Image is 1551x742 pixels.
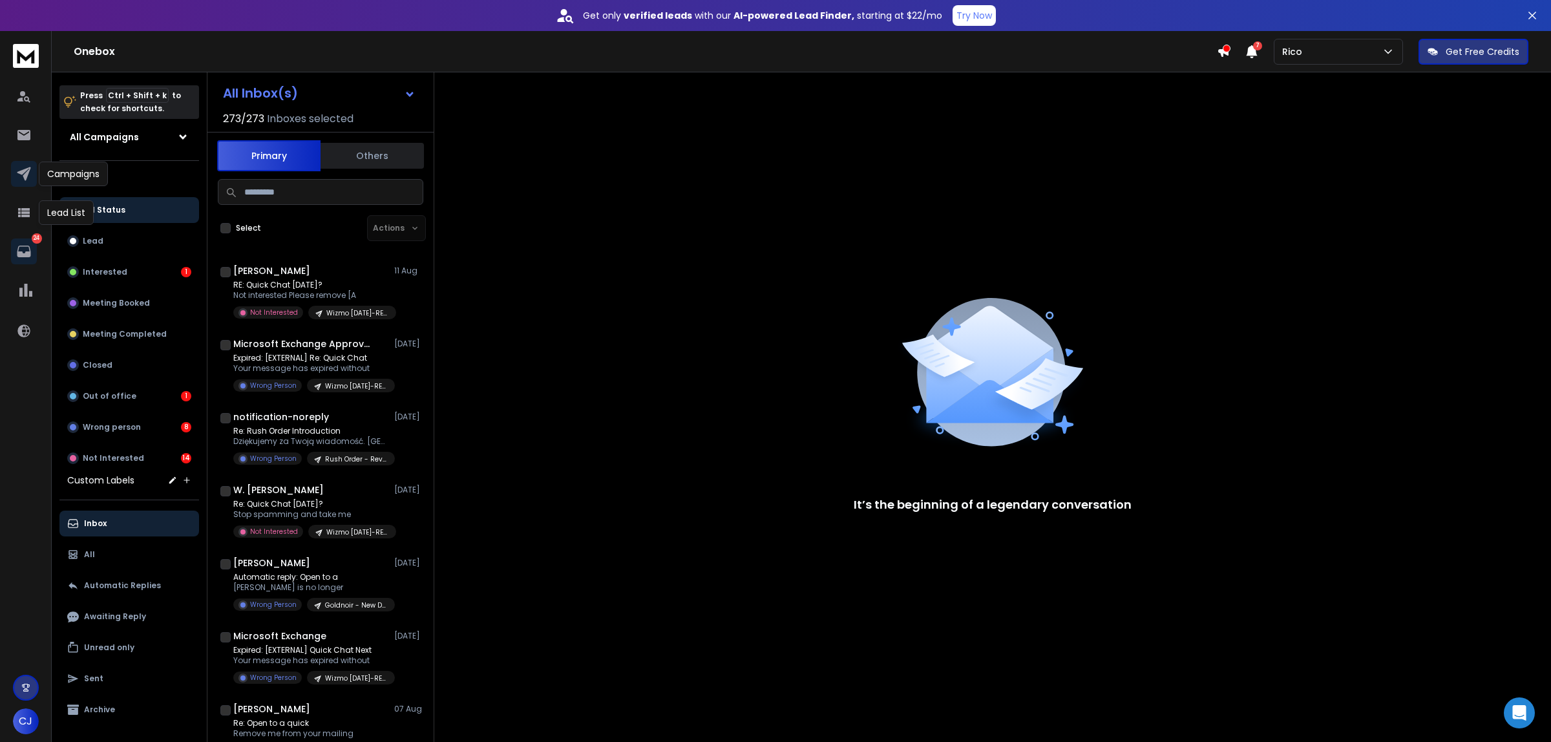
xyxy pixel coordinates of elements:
[233,290,388,301] p: Not interested Please remove [A
[59,604,199,630] button: Awaiting Reply
[1419,39,1528,65] button: Get Free Credits
[39,162,108,186] div: Campaigns
[233,630,326,642] h1: Microsoft Exchange
[59,573,199,599] button: Automatic Replies
[181,453,191,463] div: 14
[233,499,388,509] p: Re: Quick Chat [DATE]?
[59,352,199,378] button: Closed
[394,266,423,276] p: 11 Aug
[59,171,199,189] h3: Filters
[953,5,996,26] button: Try Now
[59,635,199,661] button: Unread only
[233,337,375,350] h1: Microsoft Exchange Approval Assistant
[326,308,388,318] p: Wizmo [DATE]-RERUN [DATE]
[181,422,191,432] div: 8
[394,631,423,641] p: [DATE]
[325,600,387,610] p: Goldnoir - New Domain [DATE]
[59,321,199,347] button: Meeting Completed
[233,426,388,436] p: Re: Rush Order Introduction
[217,140,321,171] button: Primary
[80,89,181,115] p: Press to check for shortcuts.
[13,44,39,68] img: logo
[84,611,146,622] p: Awaiting Reply
[233,410,329,423] h1: notification-noreply
[250,673,297,683] p: Wrong Person
[84,673,103,684] p: Sent
[233,718,388,728] p: Re: Open to a quick
[83,422,141,432] p: Wrong person
[84,705,115,715] p: Archive
[394,558,423,568] p: [DATE]
[83,360,112,370] p: Closed
[233,436,388,447] p: Dziękujemy za Twoją wiadomość. [GEOGRAPHIC_DATA]
[733,9,854,22] strong: AI-powered Lead Finder,
[583,9,942,22] p: Get only with our starting at $22/mo
[250,308,298,317] p: Not Interested
[1504,697,1535,728] div: Open Intercom Messenger
[223,111,264,127] span: 273 / 273
[1446,45,1519,58] p: Get Free Credits
[956,9,992,22] p: Try Now
[59,666,199,692] button: Sent
[59,124,199,150] button: All Campaigns
[181,391,191,401] div: 1
[59,290,199,316] button: Meeting Booked
[233,363,388,374] p: Your message has expired without
[13,708,39,734] button: CJ
[233,655,388,666] p: Your message has expired without
[84,205,125,215] p: All Status
[83,391,136,401] p: Out of office
[59,259,199,285] button: Interested1
[233,483,324,496] h1: W. [PERSON_NAME]
[394,339,423,349] p: [DATE]
[325,454,387,464] p: Rush Order - Reverse Logistics [DATE] Sub [DATE]
[394,485,423,495] p: [DATE]
[394,704,423,714] p: 07 Aug
[59,383,199,409] button: Out of office1
[59,697,199,723] button: Archive
[233,353,388,363] p: Expired: [EXTERNAL] Re: Quick Chat
[39,200,94,225] div: Lead List
[233,280,388,290] p: RE: Quick Chat [DATE]?
[325,381,387,391] p: Wizmo [DATE]-RERUN [DATE]
[394,412,423,422] p: [DATE]
[250,527,298,536] p: Not Interested
[321,142,424,170] button: Others
[83,298,150,308] p: Meeting Booked
[233,582,388,593] p: [PERSON_NAME] is no longer
[84,642,134,653] p: Unread only
[250,454,297,463] p: Wrong Person
[59,414,199,440] button: Wrong person8
[83,453,144,463] p: Not Interested
[84,549,95,560] p: All
[213,80,426,106] button: All Inbox(s)
[84,518,107,529] p: Inbox
[74,44,1217,59] h1: Onebox
[233,728,388,739] p: Remove me from your mailing
[32,233,42,244] p: 24
[233,264,310,277] h1: [PERSON_NAME]
[1253,41,1262,50] span: 7
[83,267,127,277] p: Interested
[84,580,161,591] p: Automatic Replies
[11,238,37,264] a: 24
[233,509,388,520] p: Stop spamming and take me
[233,645,388,655] p: Expired: [EXTERNAL] Quick Chat Next
[59,197,199,223] button: All Status
[854,496,1132,514] p: It’s the beginning of a legendary conversation
[250,381,297,390] p: Wrong Person
[67,474,134,487] h3: Custom Labels
[325,673,387,683] p: Wizmo [DATE]-RERUN [DATE]
[106,88,169,103] span: Ctrl + Shift + k
[624,9,692,22] strong: verified leads
[83,236,103,246] p: Lead
[223,87,298,100] h1: All Inbox(s)
[236,223,261,233] label: Select
[250,600,297,609] p: Wrong Person
[59,445,199,471] button: Not Interested14
[83,329,167,339] p: Meeting Completed
[267,111,353,127] h3: Inboxes selected
[326,527,388,537] p: Wizmo [DATE]-RERUN [DATE]
[59,511,199,536] button: Inbox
